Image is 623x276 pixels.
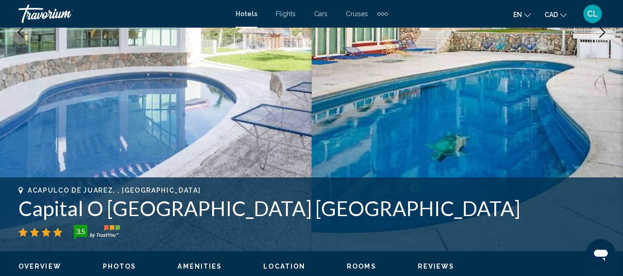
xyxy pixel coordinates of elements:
[28,187,201,194] span: Acapulco De Juarez, , [GEOGRAPHIC_DATA]
[18,262,61,270] button: Overview
[587,9,598,18] span: CL
[18,263,61,270] span: Overview
[591,21,614,44] button: Next image
[418,263,455,270] span: Reviews
[74,225,120,240] img: trustyou-badge-hor.svg
[276,10,296,18] a: Flights
[103,263,136,270] span: Photos
[9,21,32,44] button: Previous image
[545,11,558,18] span: CAD
[513,8,531,21] button: Change language
[347,263,376,270] span: Rooms
[314,10,327,18] a: Cars
[178,263,222,270] span: Amenities
[346,10,368,18] a: Cruises
[103,262,136,270] button: Photos
[263,262,305,270] button: Location
[377,6,388,21] button: Extra navigation items
[178,262,222,270] button: Amenities
[513,11,522,18] span: en
[236,10,257,18] a: Hotels
[418,262,455,270] button: Reviews
[581,4,605,23] button: User Menu
[18,196,605,220] h1: Capital O [GEOGRAPHIC_DATA] [GEOGRAPHIC_DATA]
[545,8,567,21] button: Change currency
[586,239,616,269] iframe: Bouton de lancement de la fenêtre de messagerie
[263,263,305,270] span: Location
[71,226,89,237] div: 3.5
[347,262,376,270] button: Rooms
[18,5,226,23] a: Travorium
